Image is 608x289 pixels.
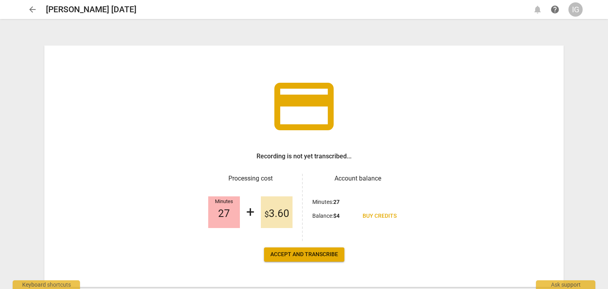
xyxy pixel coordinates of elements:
h2: [PERSON_NAME] [DATE] [46,5,137,15]
span: arrow_back [28,5,37,14]
p: Minutes : [312,198,340,206]
a: Buy credits [356,209,403,223]
button: IG [568,2,583,17]
b: 27 [333,199,340,205]
div: + [246,204,255,221]
span: $ [264,209,269,219]
span: Buy credits [363,212,397,220]
div: Keyboard shortcuts [13,280,80,289]
a: Help [548,2,562,17]
span: 3.60 [264,208,289,220]
button: Accept and transcribe [264,247,344,262]
h3: Processing cost [205,174,296,183]
span: help [550,5,560,14]
h3: Recording is not yet transcribed... [256,152,351,161]
p: Balance : [312,212,340,220]
span: credit_card [268,71,340,142]
b: $ 4 [333,213,340,219]
span: 27 [218,208,230,220]
h3: Account balance [312,174,403,183]
div: Minutes [208,199,240,205]
div: Ask support [536,280,595,289]
span: Accept and transcribe [270,251,338,259]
